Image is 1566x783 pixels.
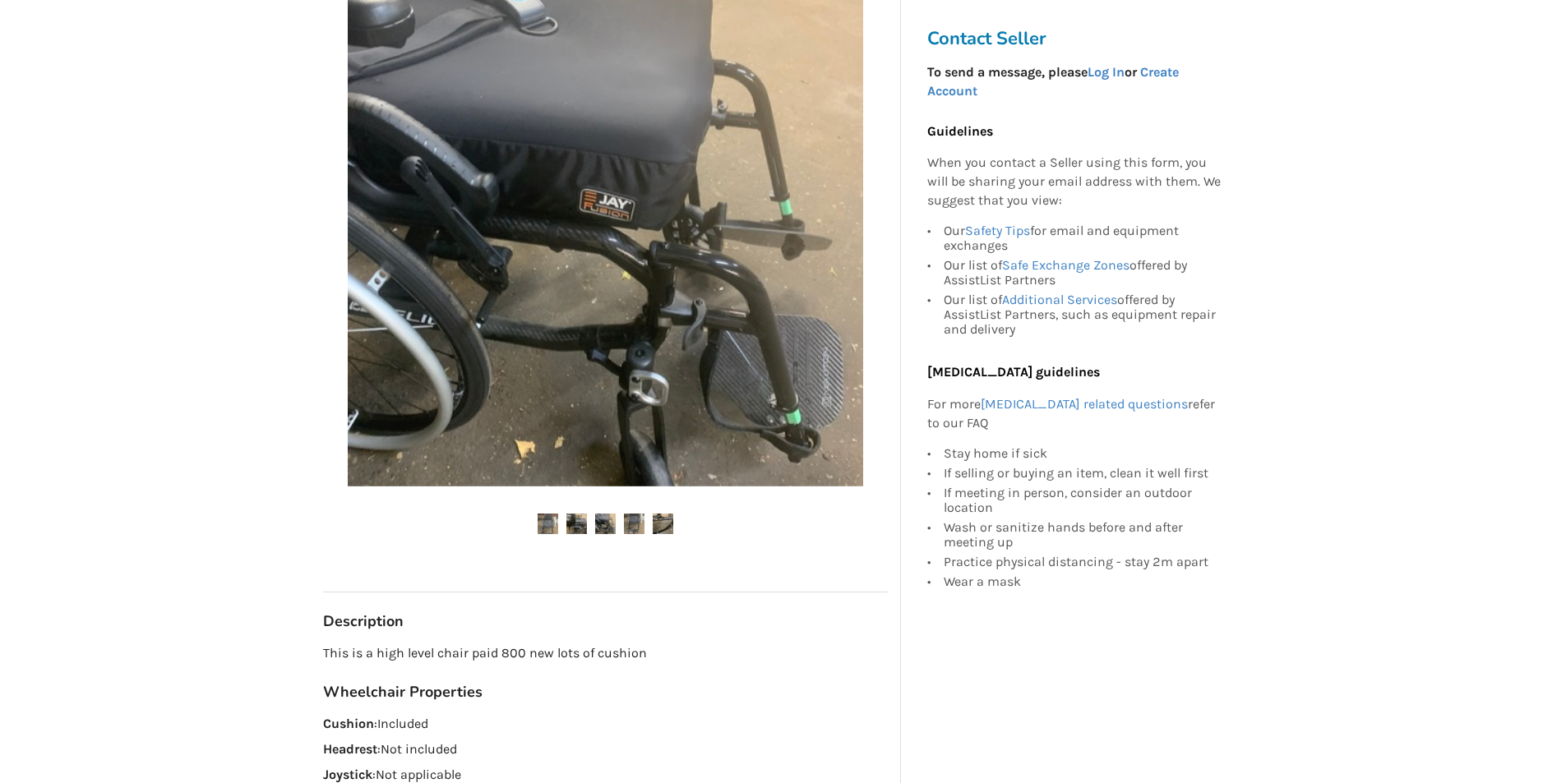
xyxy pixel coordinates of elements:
div: Wear a mask [944,572,1222,589]
p: : Included [323,715,888,734]
strong: Cushion [323,716,374,731]
div: Stay home if sick [944,446,1222,463]
h3: Wheelchair Properties [323,683,888,702]
div: Our for email and equipment exchanges [944,223,1222,256]
div: Our list of offered by AssistList Partners, such as equipment repair and delivery [944,290,1222,337]
h3: Description [323,612,888,631]
img: wheel chair as new-wheelchair-mobility-surrey-assistlist-listing [538,514,558,534]
a: [MEDICAL_DATA] related questions [981,396,1188,412]
div: If selling or buying an item, clean it well first [944,463,1222,483]
div: Wash or sanitize hands before and after meeting up [944,518,1222,552]
b: Guidelines [927,123,993,139]
strong: Joystick [323,767,372,782]
h3: Contact Seller [927,27,1230,50]
div: Practice physical distancing - stay 2m apart [944,552,1222,572]
p: This is a high level chair paid 800 new lots of cushion [323,644,888,663]
p: When you contact a Seller using this form, you will be sharing your email address with them. We s... [927,154,1222,211]
img: wheel chair as new-wheelchair-mobility-surrey-assistlist-listing [566,514,587,534]
img: wheel chair as new-wheelchair-mobility-surrey-assistlist-listing [624,514,644,534]
p: : Not included [323,740,888,759]
img: wheel chair as new-wheelchair-mobility-surrey-assistlist-listing [653,514,673,534]
a: Additional Services [1002,292,1117,307]
b: [MEDICAL_DATA] guidelines [927,364,1100,380]
div: If meeting in person, consider an outdoor location [944,483,1222,518]
a: Log In [1088,64,1125,80]
strong: Headrest [323,741,377,757]
a: Safety Tips [965,223,1030,238]
strong: To send a message, please or [927,64,1179,99]
p: For more refer to our FAQ [927,395,1222,433]
div: Our list of offered by AssistList Partners [944,256,1222,290]
a: Safe Exchange Zones [1002,257,1129,273]
img: wheel chair as new-wheelchair-mobility-surrey-assistlist-listing [595,514,616,534]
